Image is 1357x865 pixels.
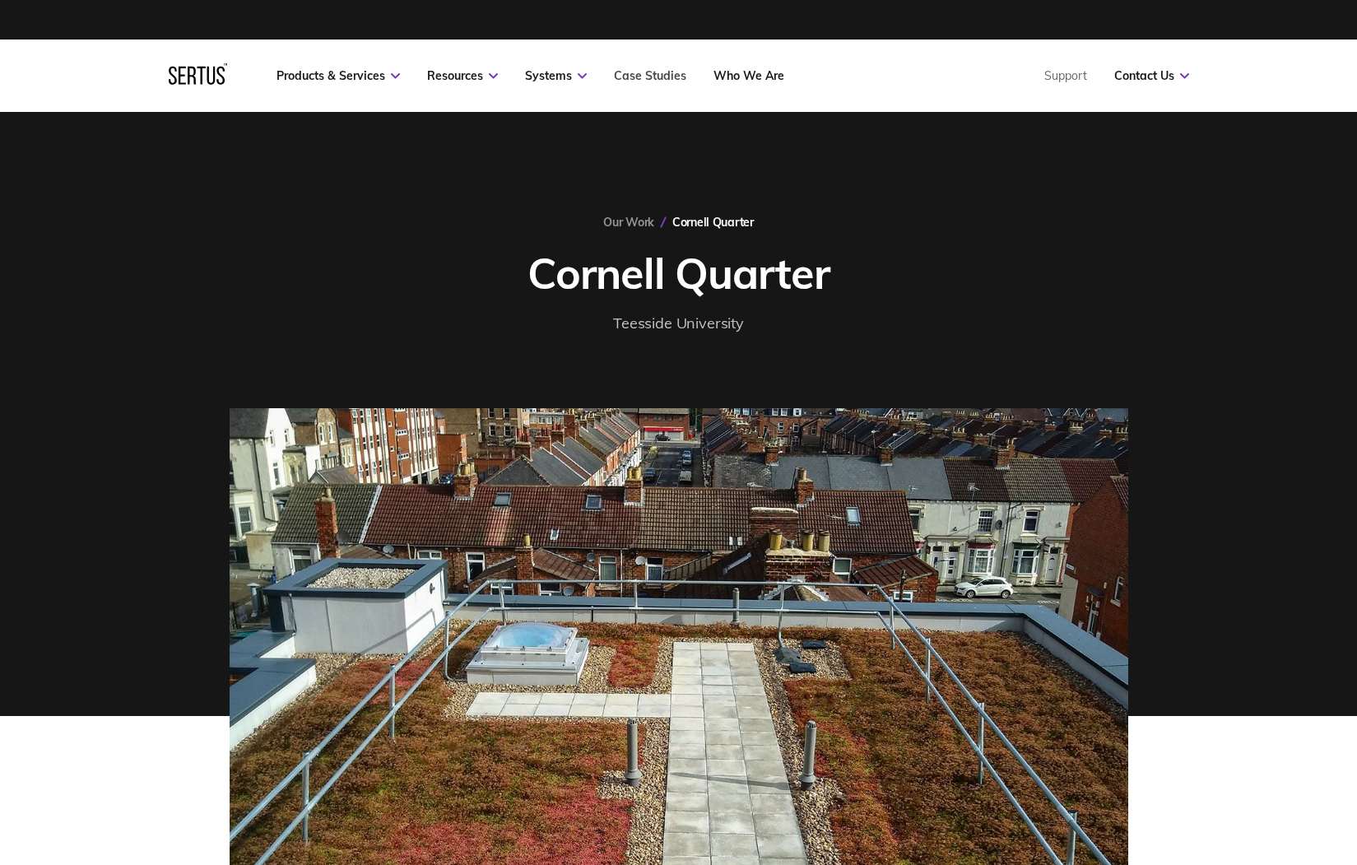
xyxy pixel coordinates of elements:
[613,312,744,336] div: Teesside University
[603,215,654,230] a: Our Work
[527,246,830,300] h1: Cornell Quarter
[525,68,587,83] a: Systems
[427,68,498,83] a: Resources
[614,68,686,83] a: Case Studies
[277,68,400,83] a: Products & Services
[713,68,784,83] a: Who We Are
[1044,68,1087,83] a: Support
[1114,68,1189,83] a: Contact Us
